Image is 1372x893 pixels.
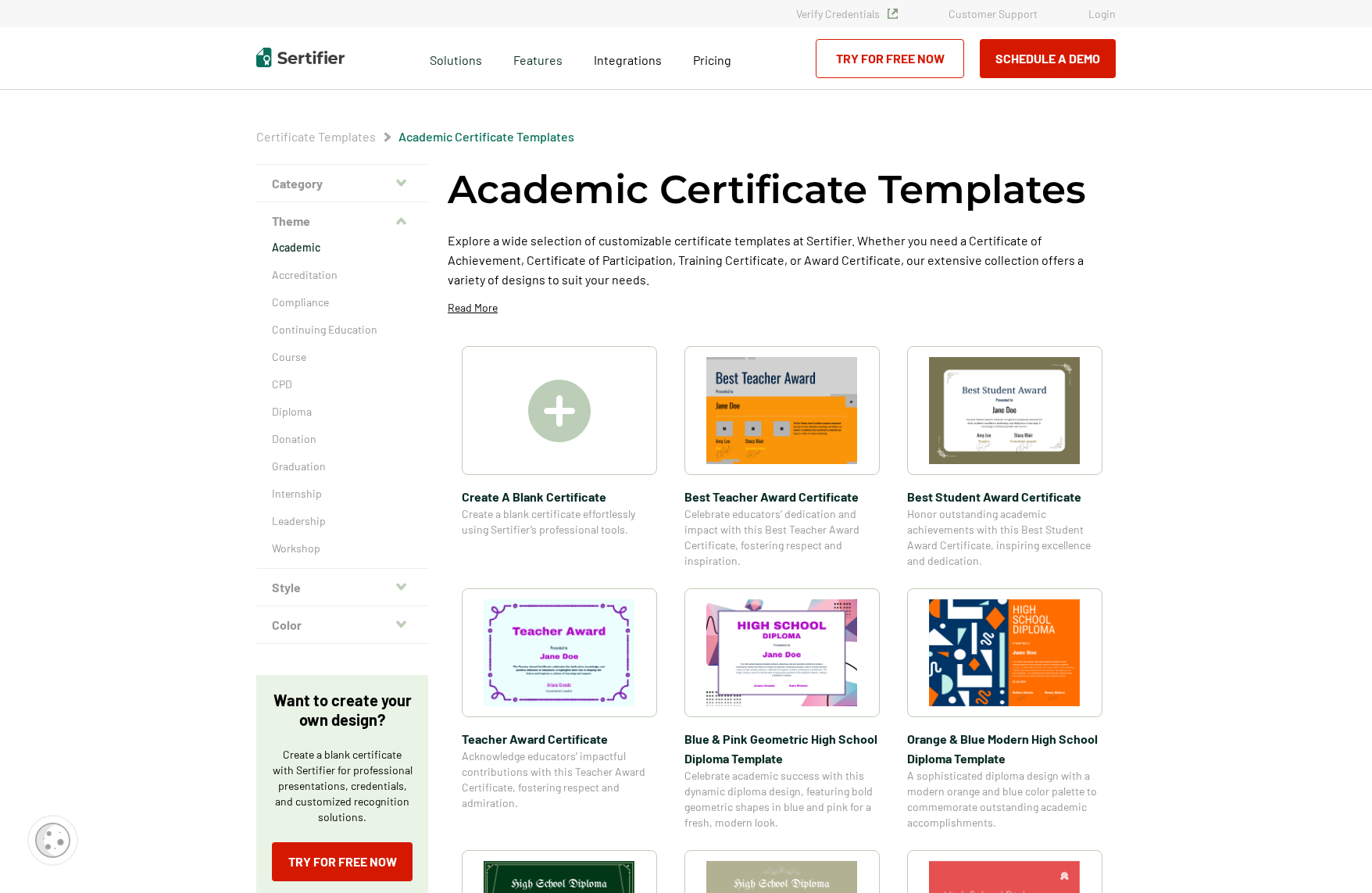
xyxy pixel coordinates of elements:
[980,39,1116,78] button: Schedule a Demo
[272,691,413,730] p: Want to create your own design?
[256,606,428,644] button: Color
[272,240,413,255] a: Academic
[256,48,345,67] img: Sertifier | Digital Credentialing Platform
[706,599,858,706] img: Blue & Pink Geometric High School Diploma Template
[272,349,413,365] a: Course
[256,569,428,606] button: Style
[462,729,657,748] span: Teacher Award Certificate
[684,768,880,830] span: Celebrate academic success with this dynamic diploma design, featuring bold geometric shapes in b...
[907,487,1102,506] span: Best Student Award Certificate​
[706,357,858,464] img: Best Teacher Award Certificate​
[448,164,1086,215] h1: Academic Certificate Templates
[684,346,880,569] a: Best Teacher Award Certificate​Best Teacher Award Certificate​Celebrate educators’ dedication and...
[256,165,428,202] button: Category
[684,506,880,569] span: Celebrate educators’ dedication and impact with this Best Teacher Award Certificate, fostering re...
[256,240,428,569] div: Theme
[256,202,428,240] button: Theme
[398,129,574,144] a: Academic Certificate Templates
[272,377,413,392] a: CPD
[256,129,574,145] div: Breadcrumb
[256,129,376,145] span: Certificate Templates
[684,487,880,506] span: Best Teacher Award Certificate​
[907,506,1102,569] span: Honor outstanding academic achievements with this Best Student Award Certificate, inspiring excel...
[1294,818,1372,893] iframe: Chat Widget
[796,7,898,20] a: Verify Credentials
[462,506,657,538] span: Create a blank certificate effortlessly using Sertifier’s professional tools.
[272,404,413,420] a: Diploma
[816,39,964,78] a: Try for Free Now
[272,267,413,283] a: Accreditation
[448,230,1116,289] p: Explore a wide selection of customizable certificate templates at Sertifier. Whether you need a C...
[35,823,70,858] img: Cookie Popup Icon
[462,487,657,506] span: Create A Blank Certificate
[272,747,413,825] p: Create a blank certificate with Sertifier for professional presentations, credentials, and custom...
[272,431,413,447] a: Donation
[430,48,482,68] span: Solutions
[272,322,413,338] a: Continuing Education
[594,52,662,67] span: Integrations
[272,486,413,502] a: Internship
[272,295,413,310] a: Compliance
[272,513,413,529] a: Leadership
[907,346,1102,569] a: Best Student Award Certificate​Best Student Award Certificate​Honor outstanding academic achievem...
[907,729,1102,768] span: Orange & Blue Modern High School Diploma Template
[256,129,376,144] a: Certificate Templates
[693,52,731,67] span: Pricing
[684,588,880,830] a: Blue & Pink Geometric High School Diploma TemplateBlue & Pink Geometric High School Diploma Templ...
[398,129,574,145] span: Academic Certificate Templates
[272,842,413,881] a: Try for Free Now
[693,48,731,68] a: Pricing
[929,599,1081,706] img: Orange & Blue Modern High School Diploma Template
[462,748,657,811] span: Acknowledge educators’ impactful contributions with this Teacher Award Certificate, fostering res...
[907,768,1102,830] span: A sophisticated diploma design with a modern orange and blue color palette to commemorate outstan...
[907,588,1102,830] a: Orange & Blue Modern High School Diploma TemplateOrange & Blue Modern High School Diploma Templat...
[513,48,563,68] span: Features
[594,48,662,68] a: Integrations
[528,380,591,442] img: Create A Blank Certificate
[949,7,1038,20] a: Customer Support
[888,9,898,19] img: Verified
[272,459,413,474] a: Graduation
[1088,7,1116,20] a: Login
[929,357,1081,464] img: Best Student Award Certificate​
[462,588,657,830] a: Teacher Award CertificateTeacher Award CertificateAcknowledge educators’ impactful contributions ...
[448,300,498,316] p: Read More
[484,599,635,706] img: Teacher Award Certificate
[272,541,413,556] a: Workshop
[684,729,880,768] span: Blue & Pink Geometric High School Diploma Template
